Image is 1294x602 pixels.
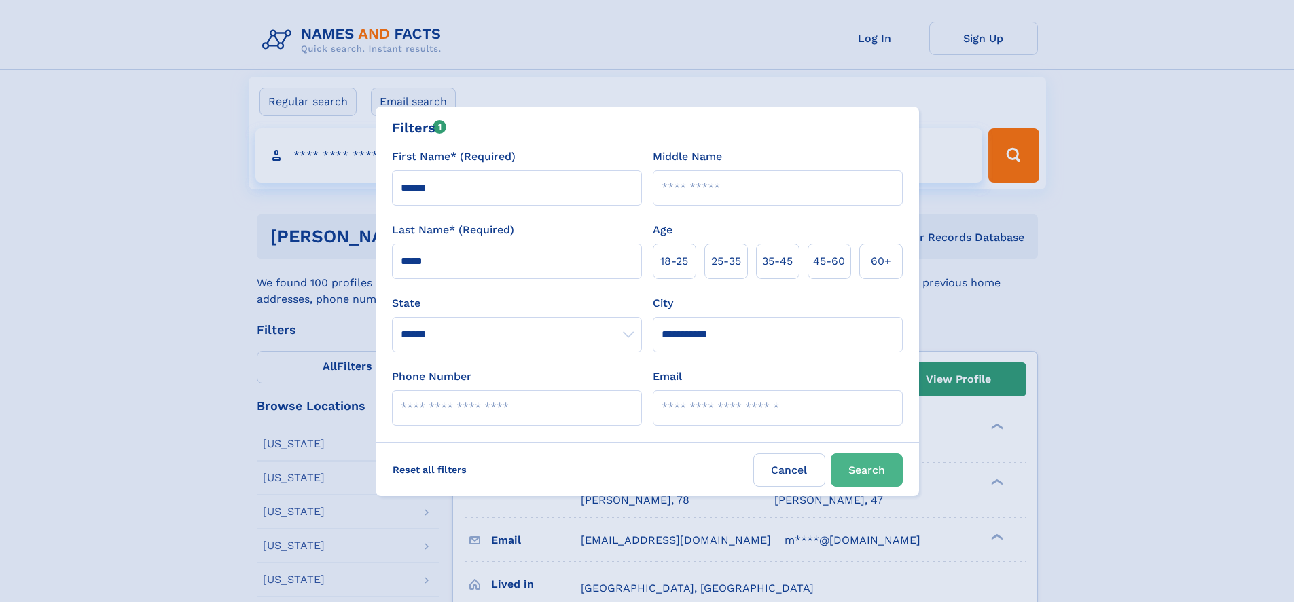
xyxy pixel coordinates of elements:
[392,369,471,385] label: Phone Number
[653,295,673,312] label: City
[753,453,825,487] label: Cancel
[392,295,642,312] label: State
[653,369,682,385] label: Email
[392,149,516,165] label: First Name* (Required)
[813,253,845,269] span: 45‑60
[660,253,688,269] span: 18‑25
[384,453,475,486] label: Reset all filters
[653,222,672,238] label: Age
[711,253,741,269] span: 25‑35
[871,253,891,269] span: 60+
[392,117,447,138] div: Filters
[392,222,514,238] label: Last Name* (Required)
[762,253,793,269] span: 35‑45
[653,149,722,165] label: Middle Name
[831,453,903,487] button: Search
